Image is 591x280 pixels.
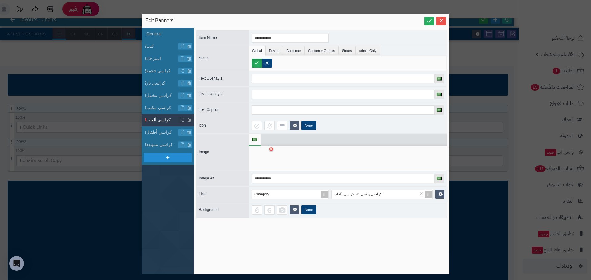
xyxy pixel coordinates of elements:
span: Edit Banners [145,17,174,25]
img: العربية [437,77,442,80]
span: كراسي ألعاب [146,117,179,123]
span: Item Name [199,36,217,40]
img: العربية [437,108,442,112]
span: Clear value [419,190,424,199]
span: Status [199,56,209,60]
span: Text Caption [199,108,219,112]
label: None [301,205,316,214]
img: العربية [437,93,442,96]
button: Close [436,17,446,25]
span: كراسي أطفال [146,129,179,136]
li: Customer [283,46,305,55]
span: Link [199,192,206,196]
li: Admin Only [356,46,380,55]
span: Image Alt [199,176,214,180]
li: Global [249,46,266,55]
span: كراسي فخمة [146,68,179,74]
span: كراسي مخمل [146,92,179,99]
span: كراسي بار [146,80,179,86]
span: كراسي مكتب [146,105,179,111]
li: Stores [339,46,356,55]
li: Device [266,46,283,55]
span: استرخاء [146,55,179,62]
div: Open Intercom Messenger [9,256,24,271]
span: Text Overlay 2 [199,92,223,96]
span: Image [199,150,209,154]
label: None [301,121,316,130]
img: العربية [252,138,257,141]
span: Category [254,192,269,196]
span: كراسي متنوعة [146,141,179,148]
span: Icon [199,123,206,128]
img: العربية [437,177,442,180]
span: كراسي راحتي > كراسي ألعاب [334,192,382,196]
li: Customer Groups [305,46,339,55]
li: General [142,28,194,40]
div: كراسي راحتي > كراسي ألعاب [332,190,425,199]
span: Text Overlay 1 [199,76,223,81]
span: كنب [146,43,179,49]
span: × [420,191,423,196]
span: Background [199,207,219,212]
